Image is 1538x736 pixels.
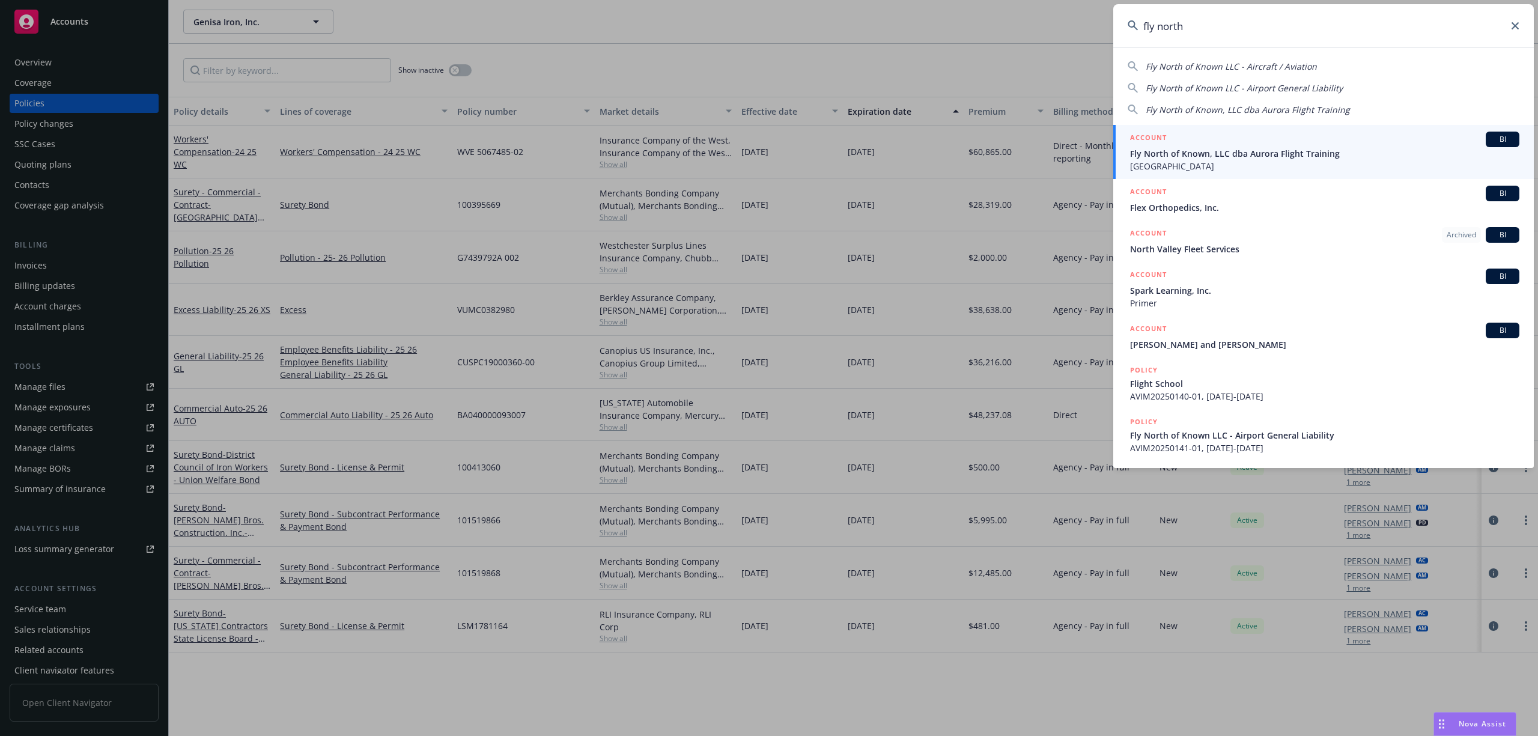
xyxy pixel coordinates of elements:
[1130,297,1519,309] span: Primer
[1491,271,1515,282] span: BI
[1113,179,1534,220] a: ACCOUNTBIFlex Orthopedics, Inc.
[1146,61,1317,72] span: Fly North of Known LLC - Aircraft / Aviation
[1130,243,1519,255] span: North Valley Fleet Services
[1130,186,1167,200] h5: ACCOUNT
[1433,712,1516,736] button: Nova Assist
[1459,719,1506,729] span: Nova Assist
[1491,230,1515,240] span: BI
[1130,323,1167,337] h5: ACCOUNT
[1491,134,1515,145] span: BI
[1130,416,1158,428] h5: POLICY
[1113,316,1534,357] a: ACCOUNTBI[PERSON_NAME] and [PERSON_NAME]
[1447,230,1476,240] span: Archived
[1130,284,1519,297] span: Spark Learning, Inc.
[1113,4,1534,47] input: Search...
[1130,338,1519,351] span: [PERSON_NAME] and [PERSON_NAME]
[1146,104,1350,115] span: Fly North of Known, LLC dba Aurora Flight Training
[1130,269,1167,283] h5: ACCOUNT
[1130,377,1519,390] span: Flight School
[1130,160,1519,172] span: [GEOGRAPHIC_DATA]
[1130,364,1158,376] h5: POLICY
[1130,147,1519,160] span: Fly North of Known, LLC dba Aurora Flight Training
[1130,227,1167,242] h5: ACCOUNT
[1491,188,1515,199] span: BI
[1130,429,1519,442] span: Fly North of Known LLC - Airport General Liability
[1491,325,1515,336] span: BI
[1434,713,1449,735] div: Drag to move
[1113,357,1534,409] a: POLICYFlight SchoolAVIM20250140-01, [DATE]-[DATE]
[1146,82,1343,94] span: Fly North of Known LLC - Airport General Liability
[1130,390,1519,403] span: AVIM20250140-01, [DATE]-[DATE]
[1130,442,1519,454] span: AVIM20250141-01, [DATE]-[DATE]
[1113,409,1534,461] a: POLICYFly North of Known LLC - Airport General LiabilityAVIM20250141-01, [DATE]-[DATE]
[1130,132,1167,146] h5: ACCOUNT
[1113,125,1534,179] a: ACCOUNTBIFly North of Known, LLC dba Aurora Flight Training[GEOGRAPHIC_DATA]
[1113,220,1534,262] a: ACCOUNTArchivedBINorth Valley Fleet Services
[1130,201,1519,214] span: Flex Orthopedics, Inc.
[1113,262,1534,316] a: ACCOUNTBISpark Learning, Inc.Primer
